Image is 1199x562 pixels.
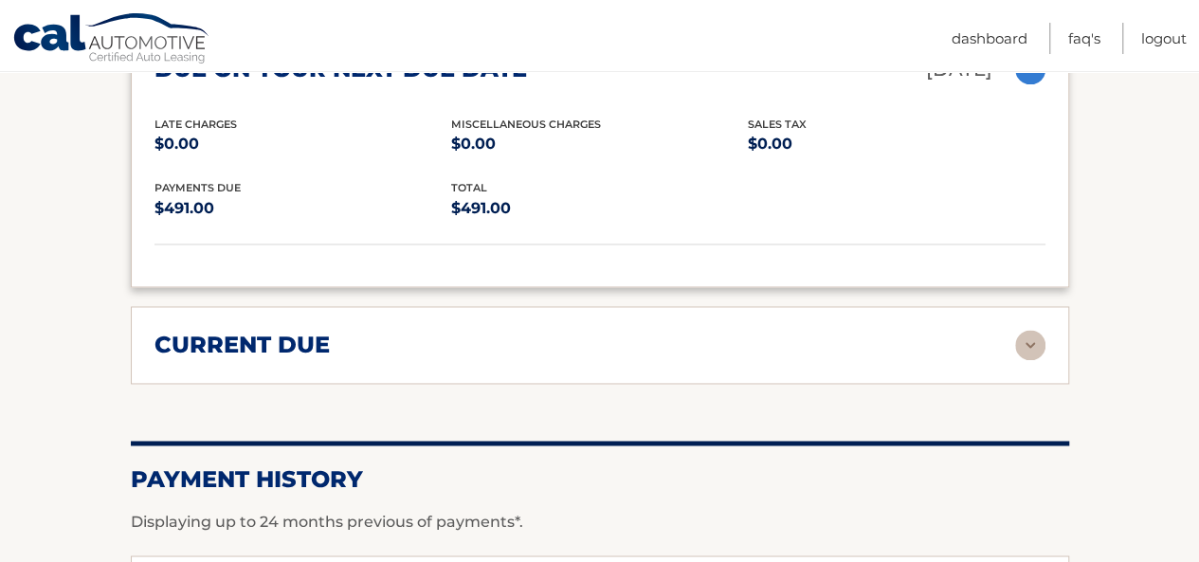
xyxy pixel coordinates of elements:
[451,195,748,222] p: $491.00
[1141,23,1187,54] a: Logout
[451,181,487,194] span: total
[154,195,451,222] p: $491.00
[1068,23,1100,54] a: FAQ's
[154,131,451,157] p: $0.00
[154,331,330,359] h2: current due
[952,23,1027,54] a: Dashboard
[748,131,1045,157] p: $0.00
[451,131,748,157] p: $0.00
[12,12,211,67] a: Cal Automotive
[154,181,241,194] span: Payments Due
[131,464,1069,493] h2: Payment History
[131,510,1069,533] p: Displaying up to 24 months previous of payments*.
[1015,330,1045,360] img: accordion-rest.svg
[451,118,601,131] span: Miscellaneous Charges
[748,118,807,131] span: Sales Tax
[154,118,237,131] span: Late Charges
